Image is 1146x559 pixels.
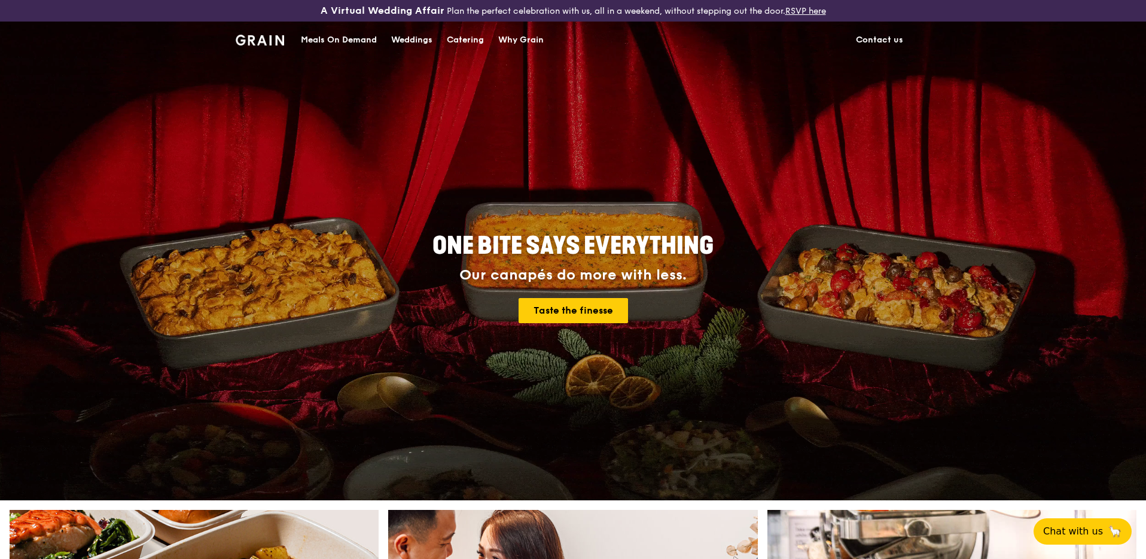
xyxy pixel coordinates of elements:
a: Contact us [849,22,910,58]
span: Chat with us [1043,524,1103,539]
a: GrainGrain [236,21,284,57]
div: Meals On Demand [301,22,377,58]
a: RSVP here [785,6,826,16]
span: ONE BITE SAYS EVERYTHING [432,232,714,260]
div: Why Grain [498,22,544,58]
button: Chat with us🦙 [1034,518,1132,545]
a: Catering [440,22,491,58]
a: Weddings [384,22,440,58]
div: Plan the perfect celebration with us, all in a weekend, without stepping out the door. [228,5,918,17]
span: 🦙 [1108,524,1122,539]
h3: A Virtual Wedding Affair [321,5,444,17]
div: Catering [447,22,484,58]
a: Why Grain [491,22,551,58]
a: Taste the finesse [519,298,628,323]
div: Our canapés do more with less. [358,267,788,284]
div: Weddings [391,22,432,58]
img: Grain [236,35,284,45]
